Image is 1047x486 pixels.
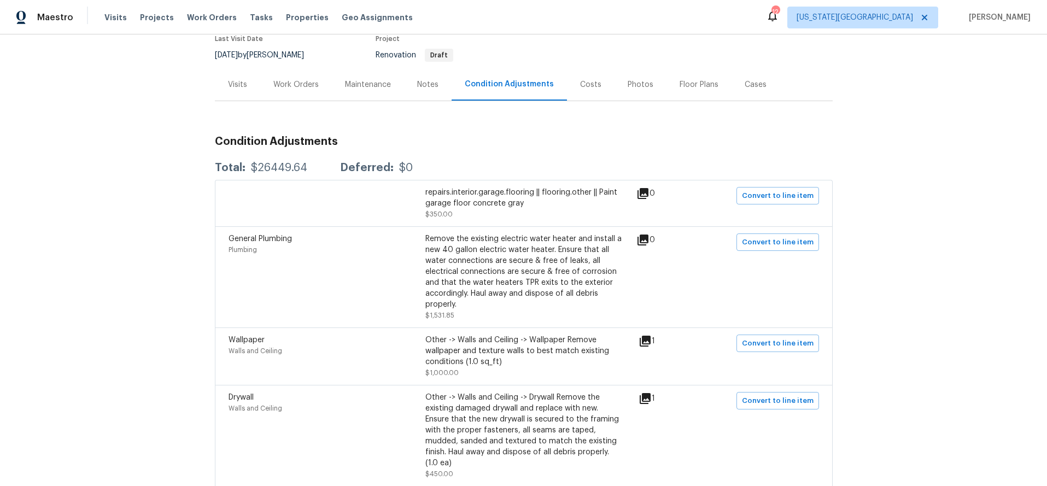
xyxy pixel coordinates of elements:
span: Draft [426,52,452,58]
div: Photos [628,79,653,90]
span: [US_STATE][GEOGRAPHIC_DATA] [797,12,913,23]
div: Other -> Walls and Ceiling -> Drywall Remove the existing damaged drywall and replace with new. E... [425,392,622,469]
span: Maestro [37,12,73,23]
div: Cases [745,79,767,90]
div: 1 [639,335,690,348]
div: Floor Plans [680,79,718,90]
span: $1,531.85 [425,312,454,319]
span: Projects [140,12,174,23]
span: Visits [104,12,127,23]
div: Work Orders [273,79,319,90]
span: Geo Assignments [342,12,413,23]
div: $0 [399,162,413,173]
button: Convert to line item [736,335,819,352]
button: Convert to line item [736,233,819,251]
div: Other -> Walls and Ceiling -> Wallpaper Remove wallpaper and texture walls to best match existing... [425,335,622,367]
button: Convert to line item [736,187,819,204]
span: General Plumbing [229,235,292,243]
span: Convert to line item [742,395,814,407]
div: 12 [771,7,779,17]
div: Visits [228,79,247,90]
span: [DATE] [215,51,238,59]
span: Drywall [229,394,254,401]
span: $450.00 [425,471,453,477]
span: $1,000.00 [425,370,459,376]
span: Last Visit Date [215,36,263,42]
div: Deferred: [340,162,394,173]
span: Walls and Ceiling [229,348,282,354]
div: by [PERSON_NAME] [215,49,317,62]
div: Maintenance [345,79,391,90]
div: 0 [636,187,690,200]
span: Convert to line item [742,190,814,202]
button: Convert to line item [736,392,819,409]
span: Wallpaper [229,336,265,344]
span: [PERSON_NAME] [964,12,1031,23]
div: $26449.64 [251,162,307,173]
span: Properties [286,12,329,23]
span: Walls and Ceiling [229,405,282,412]
span: Convert to line item [742,236,814,249]
span: Project [376,36,400,42]
span: Tasks [250,14,273,21]
div: Notes [417,79,438,90]
span: Work Orders [187,12,237,23]
div: 0 [636,233,690,247]
div: Costs [580,79,601,90]
span: $350.00 [425,211,453,218]
span: Plumbing [229,247,257,253]
div: Remove the existing electric water heater and install a new 40 gallon electric water heater. Ensu... [425,233,622,310]
div: Total: [215,162,245,173]
div: 1 [639,392,690,405]
div: repairs.interior.garage.flooring || flooring.other || Paint garage floor concrete gray [425,187,622,209]
h3: Condition Adjustments [215,136,833,147]
span: Renovation [376,51,453,59]
div: Condition Adjustments [465,79,554,90]
span: Convert to line item [742,337,814,350]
